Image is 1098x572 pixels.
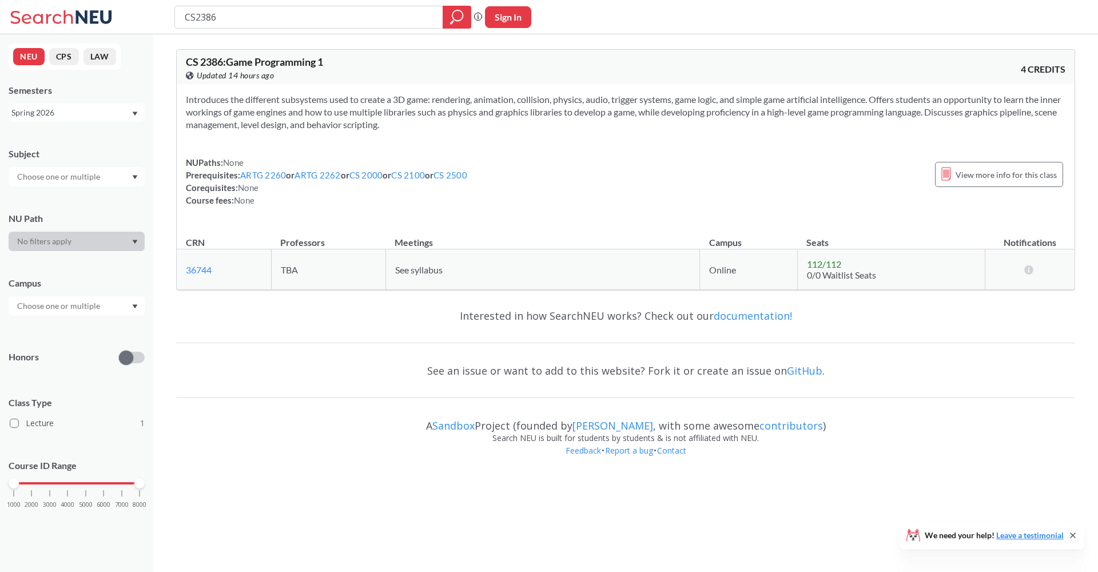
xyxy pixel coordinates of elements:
div: Dropdown arrow [9,167,145,186]
div: See an issue or want to add to this website? Fork it or create an issue on . [176,354,1075,387]
div: NUPaths: Prerequisites: or or or or Corequisites: Course fees: [186,156,467,206]
th: Campus [700,225,797,249]
td: TBA [271,249,385,290]
div: Dropdown arrow [9,296,145,316]
a: GitHub [787,364,822,378]
svg: Dropdown arrow [132,240,138,244]
th: Meetings [385,225,700,249]
a: ARTG 2262 [295,170,340,180]
div: magnifying glass [443,6,471,29]
a: Sandbox [432,419,475,432]
span: 1000 [7,502,21,508]
input: Choose one or multiple [11,299,108,313]
input: Class, professor, course number, "phrase" [184,7,435,27]
svg: magnifying glass [450,9,464,25]
span: 7000 [115,502,129,508]
th: Notifications [985,225,1075,249]
span: None [234,195,254,205]
div: NU Path [9,212,145,225]
svg: Dropdown arrow [132,175,138,180]
span: 8000 [133,502,146,508]
a: [PERSON_NAME] [572,419,653,432]
th: Seats [797,225,985,249]
button: LAW [83,48,116,65]
a: Report a bug [604,445,654,456]
a: Contact [657,445,687,456]
svg: Dropdown arrow [132,112,138,116]
span: View more info for this class [956,168,1057,182]
div: Semesters [9,84,145,97]
svg: Dropdown arrow [132,304,138,309]
a: 36744 [186,264,212,275]
span: Class Type [9,396,145,409]
span: None [223,157,244,168]
span: 4 CREDITS [1021,63,1065,76]
div: • • [176,444,1075,474]
div: Spring 2026 [11,106,131,119]
span: 3000 [43,502,57,508]
span: Updated 14 hours ago [197,69,274,82]
a: Leave a testimonial [996,530,1064,540]
span: 2000 [25,502,38,508]
button: CPS [49,48,79,65]
a: CS 2100 [391,170,425,180]
span: CS 2386 : Game Programming 1 [186,55,323,68]
span: 5000 [79,502,93,508]
span: 0/0 Waitlist Seats [807,269,876,280]
section: Introduces the different subsystems used to create a 3D game: rendering, animation, collision, ph... [186,93,1065,131]
button: NEU [13,48,45,65]
label: Lecture [10,416,145,431]
th: Professors [271,225,385,249]
span: 112 / 112 [807,259,841,269]
button: Sign In [485,6,531,28]
div: Subject [9,148,145,160]
div: Spring 2026Dropdown arrow [9,104,145,122]
input: Choose one or multiple [11,170,108,184]
span: See syllabus [395,264,443,275]
div: Campus [9,277,145,289]
a: contributors [759,419,823,432]
span: 1 [140,417,145,430]
div: CRN [186,236,205,249]
div: A Project (founded by , with some awesome ) [176,409,1075,432]
p: Course ID Range [9,459,145,472]
a: CS 2500 [433,170,467,180]
a: Feedback [565,445,602,456]
span: None [238,182,258,193]
td: Online [700,249,797,290]
a: CS 2000 [349,170,383,180]
a: documentation! [714,309,792,323]
a: ARTG 2260 [240,170,286,180]
div: Dropdown arrow [9,232,145,251]
div: Interested in how SearchNEU works? Check out our [176,299,1075,332]
p: Honors [9,351,39,364]
span: We need your help! [925,531,1064,539]
span: 6000 [97,502,110,508]
span: 4000 [61,502,74,508]
div: Search NEU is built for students by students & is not affiliated with NEU. [176,432,1075,444]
